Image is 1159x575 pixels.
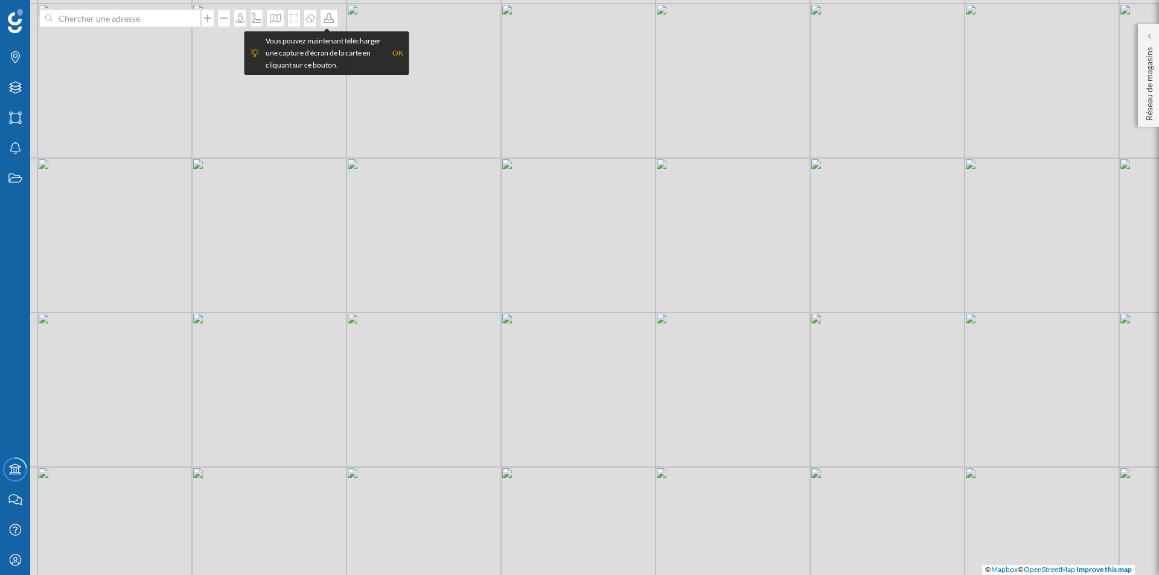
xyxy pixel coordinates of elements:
[392,47,403,59] div: OK
[991,565,1018,574] a: Mapbox
[8,9,23,33] img: Logo Geoblink
[266,35,386,71] div: Vous pouvez maintenant télécharger une capture d'écran de la carte en cliquant sur ce bouton.
[982,565,1135,575] div: © ©
[1024,565,1075,574] a: OpenStreetMap
[1076,565,1132,574] a: Improve this map
[1143,42,1155,121] p: Réseau de magasins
